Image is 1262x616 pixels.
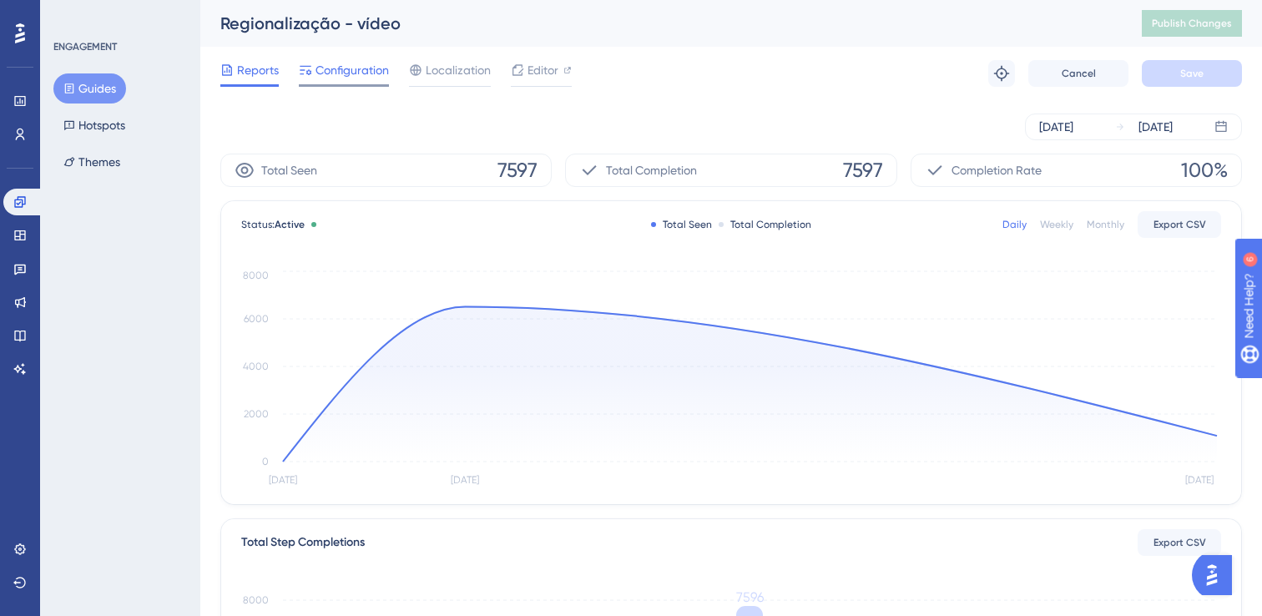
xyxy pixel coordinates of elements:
div: ENGAGEMENT [53,40,117,53]
tspan: [DATE] [269,474,297,486]
span: Active [275,219,305,230]
div: Daily [1002,218,1027,231]
button: Themes [53,147,130,177]
span: 7597 [497,157,538,184]
span: 100% [1181,157,1228,184]
button: Save [1142,60,1242,87]
tspan: 4000 [243,361,269,372]
span: Export CSV [1153,536,1206,549]
iframe: UserGuiding AI Assistant Launcher [1192,550,1242,600]
span: Status: [241,218,305,231]
span: Editor [528,60,558,80]
tspan: 8000 [243,594,269,606]
div: Total Seen [651,218,712,231]
tspan: 8000 [243,270,269,281]
button: Guides [53,73,126,104]
div: Regionalização - vídeo [220,12,1100,35]
span: Cancel [1062,67,1096,80]
span: Completion Rate [952,160,1042,180]
div: [DATE] [1039,117,1073,137]
span: Localization [426,60,491,80]
div: 6 [116,8,121,22]
div: Monthly [1087,218,1124,231]
tspan: 7596 [736,589,764,605]
button: Cancel [1028,60,1128,87]
button: Publish Changes [1142,10,1242,37]
span: Publish Changes [1152,17,1232,30]
span: Save [1180,67,1204,80]
span: Reports [237,60,279,80]
span: Configuration [315,60,389,80]
tspan: [DATE] [451,474,479,486]
tspan: 0 [262,456,269,467]
div: Total Completion [719,218,811,231]
button: Export CSV [1138,211,1221,238]
tspan: [DATE] [1185,474,1214,486]
div: Weekly [1040,218,1073,231]
tspan: 2000 [244,408,269,420]
span: Export CSV [1153,218,1206,231]
span: 7597 [843,157,883,184]
span: Total Seen [261,160,317,180]
span: Need Help? [39,4,104,24]
button: Hotspots [53,110,135,140]
div: Total Step Completions [241,533,365,553]
button: Export CSV [1138,529,1221,556]
tspan: 6000 [244,313,269,325]
div: [DATE] [1138,117,1173,137]
span: Total Completion [606,160,697,180]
